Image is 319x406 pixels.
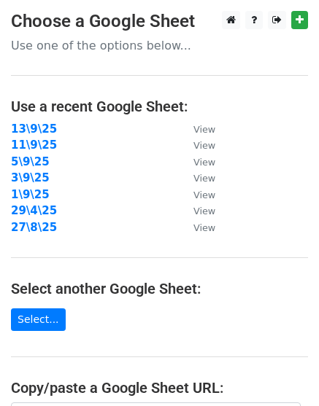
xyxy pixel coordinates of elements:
[193,222,215,233] small: View
[179,155,215,168] a: View
[11,171,50,184] a: 3\9\25
[179,204,215,217] a: View
[193,173,215,184] small: View
[179,188,215,201] a: View
[179,122,215,136] a: View
[193,140,215,151] small: View
[193,157,215,168] small: View
[11,188,50,201] a: 1\9\25
[11,308,66,331] a: Select...
[11,379,308,397] h4: Copy/paste a Google Sheet URL:
[11,221,57,234] a: 27\8\25
[11,38,308,53] p: Use one of the options below...
[193,124,215,135] small: View
[11,122,57,136] a: 13\9\25
[11,138,57,152] a: 11\9\25
[193,190,215,200] small: View
[11,155,50,168] a: 5\9\25
[11,204,57,217] a: 29\4\25
[179,171,215,184] a: View
[179,138,215,152] a: View
[11,98,308,115] h4: Use a recent Google Sheet:
[11,11,308,32] h3: Choose a Google Sheet
[179,221,215,234] a: View
[193,206,215,216] small: View
[11,280,308,297] h4: Select another Google Sheet:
